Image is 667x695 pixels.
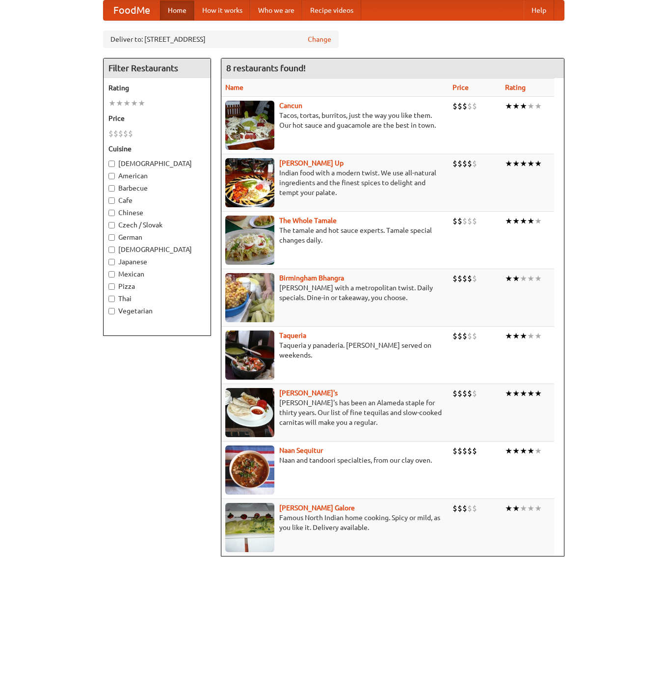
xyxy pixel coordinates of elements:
[505,101,512,111] li: ★
[103,30,339,48] div: Deliver to: [STREET_ADDRESS]
[108,232,206,242] label: German
[512,273,520,284] li: ★
[108,185,115,192] input: Barbecue
[462,445,467,456] li: $
[472,445,477,456] li: $
[160,0,194,20] a: Home
[108,98,116,109] li: ★
[108,171,206,181] label: American
[520,388,527,399] li: ★
[527,273,534,284] li: ★
[457,503,462,514] li: $
[225,158,274,207] img: curryup.jpg
[225,503,274,552] img: currygalore.jpg
[226,63,306,73] ng-pluralize: 8 restaurants found!
[527,216,534,226] li: ★
[462,331,467,341] li: $
[527,331,534,341] li: ★
[457,273,462,284] li: $
[108,183,206,193] label: Barbecue
[527,158,534,169] li: ★
[108,283,115,290] input: Pizza
[457,445,462,456] li: $
[279,389,338,397] a: [PERSON_NAME]'s
[453,503,457,514] li: $
[534,273,542,284] li: ★
[527,503,534,514] li: ★
[453,445,457,456] li: $
[457,388,462,399] li: $
[108,159,206,168] label: [DEMOGRAPHIC_DATA]
[457,331,462,341] li: $
[520,101,527,111] li: ★
[462,273,467,284] li: $
[520,503,527,514] li: ★
[225,340,445,360] p: Taqueria y panaderia. [PERSON_NAME] served on weekends.
[534,158,542,169] li: ★
[467,216,472,226] li: $
[225,216,274,265] img: wholetamale.jpg
[116,98,123,109] li: ★
[534,503,542,514] li: ★
[108,220,206,230] label: Czech / Slovak
[108,210,115,216] input: Chinese
[108,259,115,265] input: Japanese
[472,503,477,514] li: $
[123,98,131,109] li: ★
[453,83,469,91] a: Price
[108,195,206,205] label: Cafe
[453,158,457,169] li: $
[118,128,123,139] li: $
[279,446,323,454] b: Naan Sequitur
[279,102,302,110] a: Cancun
[512,388,520,399] li: ★
[225,225,445,245] p: The tamale and hot sauce experts. Tamale special changes daily.
[225,513,445,532] p: Famous North Indian home cooking. Spicy or mild, as you like it. Delivery available.
[520,273,527,284] li: ★
[279,332,306,339] a: Taqueria
[108,161,115,167] input: [DEMOGRAPHIC_DATA]
[108,269,206,279] label: Mexican
[462,388,467,399] li: $
[457,158,462,169] li: $
[138,98,145,109] li: ★
[279,217,337,224] a: The Whole Tamale
[472,158,477,169] li: $
[520,331,527,341] li: ★
[225,111,445,130] p: Tacos, tortas, burritos, just the way you like them. Our hot sauce and guacamole are the best in ...
[108,308,115,314] input: Vegetarian
[108,234,115,241] input: German
[108,197,115,204] input: Cafe
[108,306,206,316] label: Vegetarian
[520,445,527,456] li: ★
[453,273,457,284] li: $
[128,128,133,139] li: $
[524,0,554,20] a: Help
[457,216,462,226] li: $
[534,101,542,111] li: ★
[505,445,512,456] li: ★
[108,173,115,179] input: American
[104,0,160,20] a: FoodMe
[472,101,477,111] li: $
[512,331,520,341] li: ★
[534,445,542,456] li: ★
[534,216,542,226] li: ★
[527,101,534,111] li: ★
[467,101,472,111] li: $
[462,503,467,514] li: $
[505,216,512,226] li: ★
[505,503,512,514] li: ★
[225,101,274,150] img: cancun.jpg
[108,294,206,304] label: Thai
[279,159,344,167] a: [PERSON_NAME] Up
[225,445,274,495] img: naansequitur.jpg
[104,58,211,78] h4: Filter Restaurants
[467,158,472,169] li: $
[467,331,472,341] li: $
[467,445,472,456] li: $
[505,83,526,91] a: Rating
